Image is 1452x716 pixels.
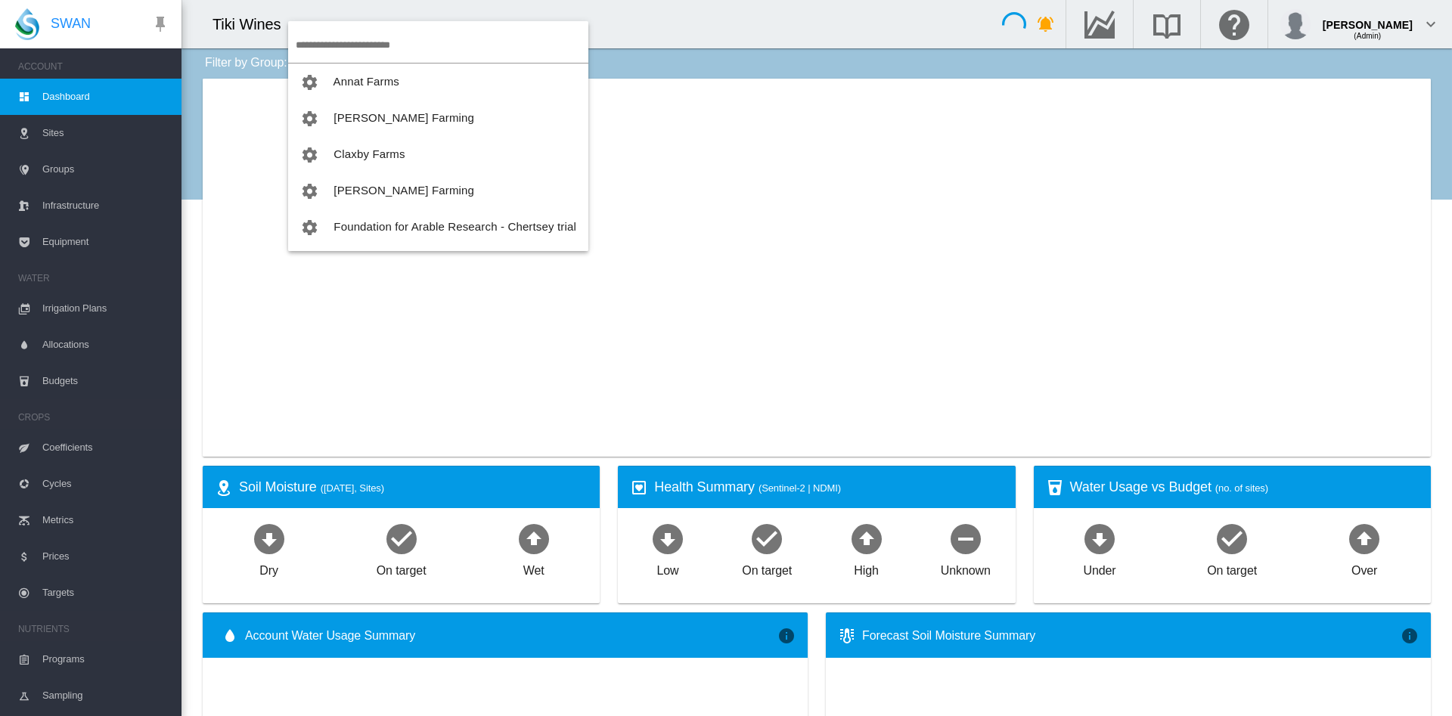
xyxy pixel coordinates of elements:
[334,111,474,124] span: [PERSON_NAME] Farming
[334,147,405,160] span: Claxby Farms
[288,172,588,209] button: You have 'Admin' permissions to Colee Farming
[288,64,588,100] button: You have 'Admin' permissions to Annat Farms
[288,136,588,172] button: You have 'Admin' permissions to Claxby Farms
[300,182,318,200] md-icon: icon-cog
[288,100,588,136] button: You have 'Admin' permissions to Brooker Farming
[300,146,318,164] md-icon: icon-cog
[334,184,474,197] span: [PERSON_NAME] Farming
[300,110,318,128] md-icon: icon-cog
[334,220,576,233] span: Foundation for Arable Research - Chertsey trial
[300,219,318,237] md-icon: icon-cog
[288,209,588,245] button: You have 'Admin' permissions to Foundation for Arable Research - Chertsey trial
[300,73,318,91] md-icon: icon-cog
[334,75,400,88] span: Annat Farms
[288,245,588,281] button: You have 'Admin' permissions to Hewson Farms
